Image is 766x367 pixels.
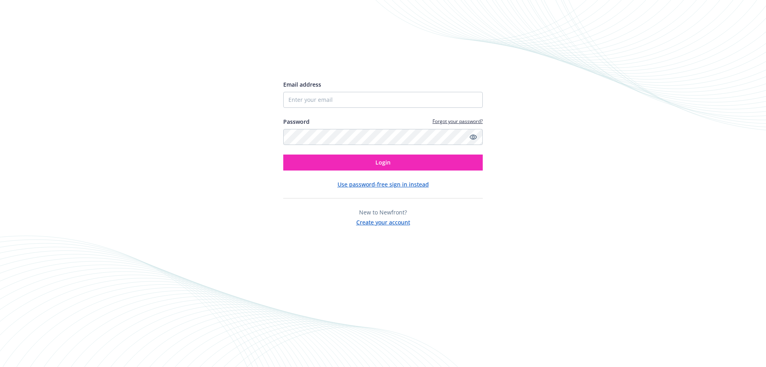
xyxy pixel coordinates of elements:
[338,180,429,188] button: Use password-free sign in instead
[468,132,478,142] a: Show password
[283,129,483,145] input: Enter your password
[283,52,359,65] img: Newfront logo
[375,159,391,166] span: Login
[359,208,407,216] span: New to Newfront?
[283,92,483,108] input: Enter your email
[432,118,483,125] a: Forgot your password?
[356,216,410,226] button: Create your account
[283,155,483,171] button: Login
[283,81,321,88] span: Email address
[283,117,310,126] label: Password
